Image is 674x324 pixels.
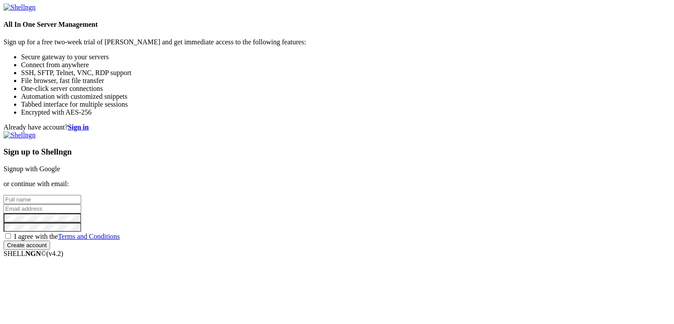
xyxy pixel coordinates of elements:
li: Connect from anywhere [21,61,670,69]
li: Encrypted with AES-256 [21,108,670,116]
input: Create account [4,241,50,250]
a: Terms and Conditions [58,233,120,240]
img: Shellngn [4,131,36,139]
li: Automation with customized snippets [21,93,670,101]
li: File browser, fast file transfer [21,77,670,85]
input: I agree with theTerms and Conditions [5,233,11,239]
li: SSH, SFTP, Telnet, VNC, RDP support [21,69,670,77]
a: Signup with Google [4,165,60,173]
li: Secure gateway to your servers [21,53,670,61]
div: Already have account? [4,123,670,131]
h3: Sign up to Shellngn [4,147,670,157]
span: I agree with the [14,233,120,240]
li: One-click server connections [21,85,670,93]
a: Sign in [68,123,89,131]
span: SHELL © [4,250,63,257]
span: 4.2.0 [47,250,64,257]
img: Shellngn [4,4,36,11]
b: NGN [25,250,41,257]
p: or continue with email: [4,180,670,188]
h4: All In One Server Management [4,21,670,29]
p: Sign up for a free two-week trial of [PERSON_NAME] and get immediate access to the following feat... [4,38,670,46]
input: Email address [4,204,81,213]
input: Full name [4,195,81,204]
li: Tabbed interface for multiple sessions [21,101,670,108]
